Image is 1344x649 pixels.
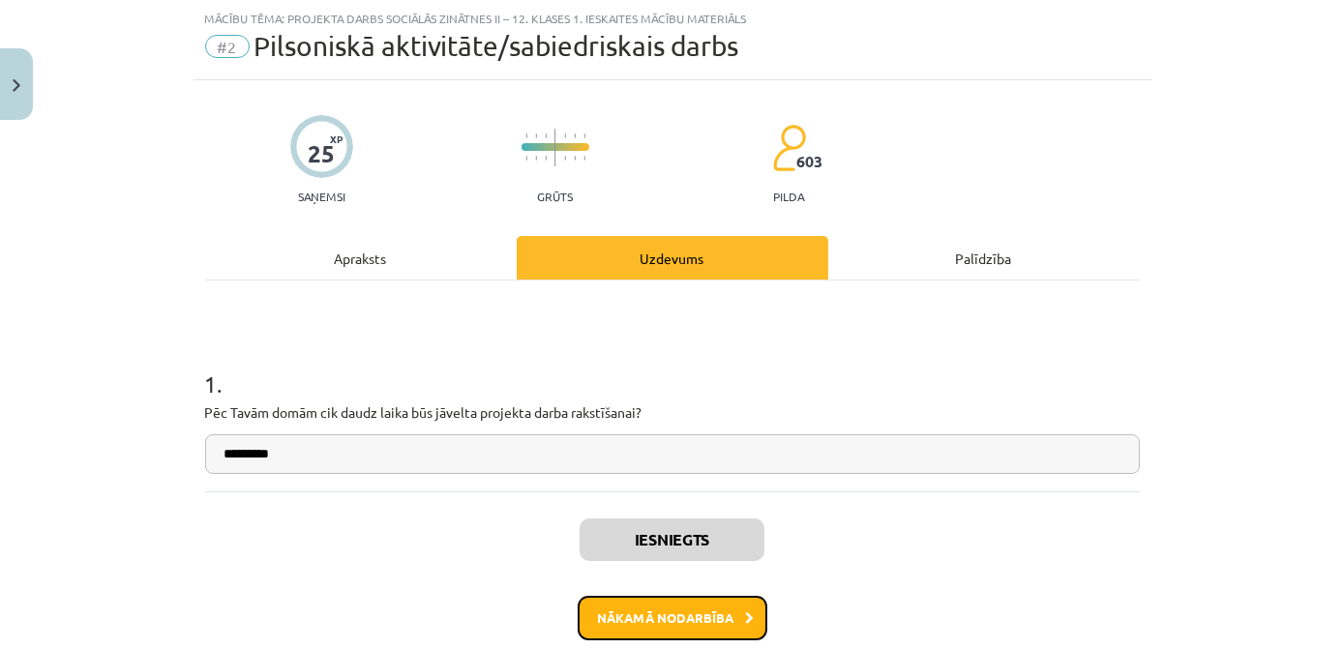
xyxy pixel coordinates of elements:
[564,133,566,138] img: icon-short-line-57e1e144782c952c97e751825c79c345078a6d821885a25fce030b3d8c18986b.svg
[545,156,547,161] img: icon-short-line-57e1e144782c952c97e751825c79c345078a6d821885a25fce030b3d8c18986b.svg
[580,518,764,561] button: Iesniegts
[525,156,527,161] img: icon-short-line-57e1e144782c952c97e751825c79c345078a6d821885a25fce030b3d8c18986b.svg
[773,190,804,203] p: pilda
[583,133,585,138] img: icon-short-line-57e1e144782c952c97e751825c79c345078a6d821885a25fce030b3d8c18986b.svg
[535,133,537,138] img: icon-short-line-57e1e144782c952c97e751825c79c345078a6d821885a25fce030b3d8c18986b.svg
[290,190,353,203] p: Saņemsi
[545,133,547,138] img: icon-short-line-57e1e144782c952c97e751825c79c345078a6d821885a25fce030b3d8c18986b.svg
[330,133,343,144] span: XP
[205,337,1140,397] h1: 1 .
[564,156,566,161] img: icon-short-line-57e1e144782c952c97e751825c79c345078a6d821885a25fce030b3d8c18986b.svg
[554,129,556,166] img: icon-long-line-d9ea69661e0d244f92f715978eff75569469978d946b2353a9bb055b3ed8787d.svg
[796,153,822,170] span: 603
[535,156,537,161] img: icon-short-line-57e1e144782c952c97e751825c79c345078a6d821885a25fce030b3d8c18986b.svg
[828,236,1140,280] div: Palīdzība
[537,190,573,203] p: Grūts
[772,124,806,172] img: students-c634bb4e5e11cddfef0936a35e636f08e4e9abd3cc4e673bd6f9a4125e45ecb1.svg
[574,156,576,161] img: icon-short-line-57e1e144782c952c97e751825c79c345078a6d821885a25fce030b3d8c18986b.svg
[205,402,1140,423] p: Pēc Tavām domām cik daudz laika būs jāvelta projekta darba rakstīšanai?
[205,35,250,58] span: #2
[574,133,576,138] img: icon-short-line-57e1e144782c952c97e751825c79c345078a6d821885a25fce030b3d8c18986b.svg
[308,140,335,167] div: 25
[254,30,739,62] span: Pilsoniskā aktivitāte/sabiedriskais darbs
[517,236,828,280] div: Uzdevums
[13,79,20,92] img: icon-close-lesson-0947bae3869378f0d4975bcd49f059093ad1ed9edebbc8119c70593378902aed.svg
[525,133,527,138] img: icon-short-line-57e1e144782c952c97e751825c79c345078a6d821885a25fce030b3d8c18986b.svg
[583,156,585,161] img: icon-short-line-57e1e144782c952c97e751825c79c345078a6d821885a25fce030b3d8c18986b.svg
[205,12,1140,25] div: Mācību tēma: Projekta darbs sociālās zinātnes ii – 12. klases 1. ieskaites mācību materiāls
[205,236,517,280] div: Apraksts
[578,596,767,640] button: Nākamā nodarbība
